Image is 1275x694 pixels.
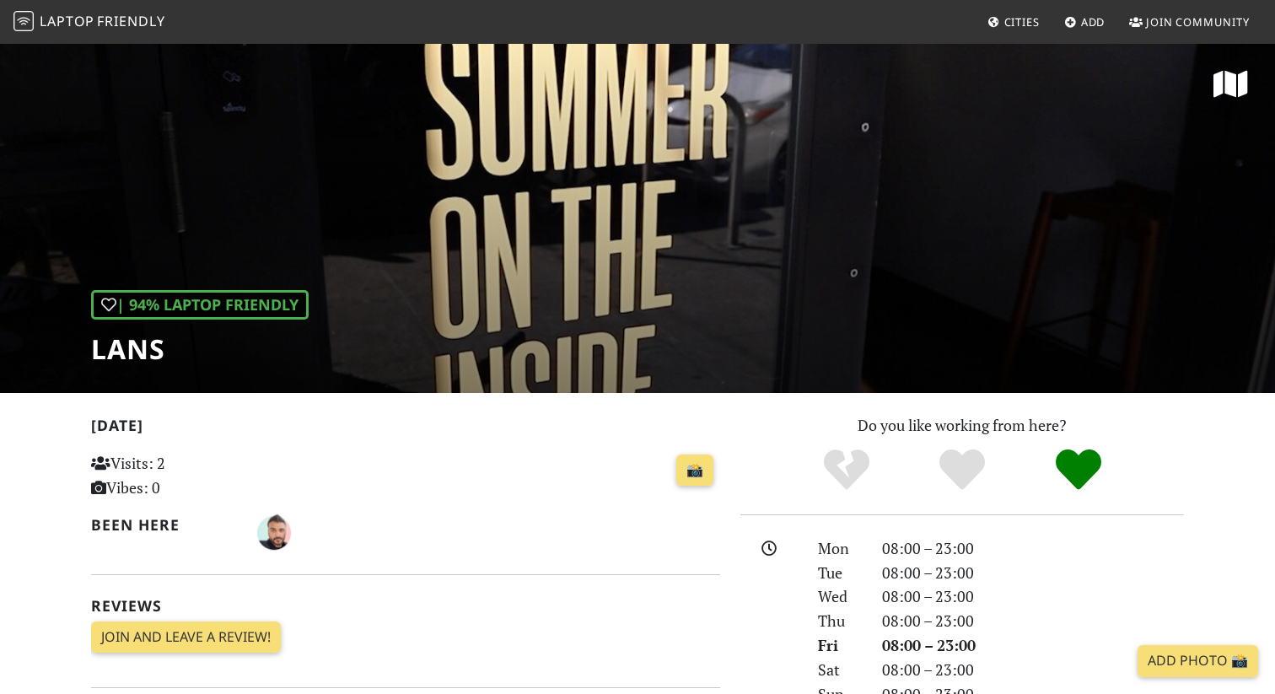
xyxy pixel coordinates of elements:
a: Join and leave a review! [91,621,281,654]
div: 08:00 – 23:00 [872,658,1194,682]
img: LaptopFriendly [13,11,34,31]
span: Friendly [97,12,164,30]
div: Yes [904,447,1020,493]
h2: Been here [91,516,234,534]
img: 5413-tahsin.jpg [254,513,294,553]
div: Thu [808,609,872,633]
div: 08:00 – 23:00 [872,609,1194,633]
div: 08:00 – 23:00 [872,584,1194,609]
a: Join Community [1122,7,1256,37]
a: Add Photo 📸 [1138,645,1258,677]
a: 📸 [676,455,713,487]
div: 08:00 – 23:00 [872,536,1194,561]
span: Cities [1004,14,1040,30]
h2: [DATE] [91,417,720,441]
a: Add [1057,7,1112,37]
div: Fri [808,633,872,658]
h1: LANS [91,333,309,365]
span: Tahsin Aktas [254,521,294,541]
span: Join Community [1146,14,1250,30]
div: 08:00 – 23:00 [872,633,1194,658]
div: 08:00 – 23:00 [872,561,1194,585]
div: Sat [808,658,872,682]
div: Definitely! [1020,447,1137,493]
h2: Reviews [91,597,720,615]
p: Visits: 2 Vibes: 0 [91,451,288,500]
div: Tue [808,561,872,585]
span: Add [1081,14,1106,30]
div: Mon [808,536,872,561]
a: Cities [981,7,1046,37]
p: Do you like working from here? [740,413,1184,438]
span: Laptop [40,12,94,30]
div: No [788,447,905,493]
div: Wed [808,584,872,609]
div: | 94% Laptop Friendly [91,290,309,320]
a: LaptopFriendly LaptopFriendly [13,8,165,37]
